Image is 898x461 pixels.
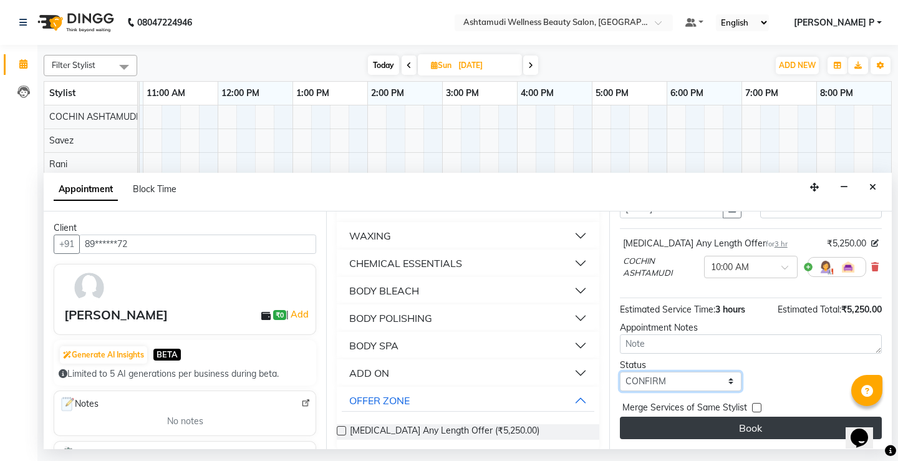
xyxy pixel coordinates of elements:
span: ₹0 [273,310,286,320]
button: BODY BLEACH [342,279,594,302]
a: 4:00 PM [518,84,557,102]
div: WAXING [349,228,391,243]
span: No notes [167,415,203,428]
div: BODY BLEACH [349,283,419,298]
span: Estimated Service Time: [620,304,715,315]
span: COCHIN ASHTAMUDI [49,111,138,122]
div: CHEMICAL ESSENTIALS [349,256,462,271]
button: ADD NEW [776,57,819,74]
button: OFFER ZONE [342,389,594,412]
a: 2:00 PM [368,84,407,102]
span: [MEDICAL_DATA] Any Length Offer (₹5,250.00) [350,424,539,440]
span: Block Time [133,183,176,195]
div: Appointment Notes [620,321,882,334]
a: 3:00 PM [443,84,482,102]
span: Filter Stylist [52,60,95,70]
button: CHEMICAL ESSENTIALS [342,252,594,274]
div: BODY POLISHING [349,311,432,326]
span: 3 hr [775,240,788,248]
span: BETA [153,349,181,361]
span: ADD NEW [779,61,816,70]
div: Limited to 5 AI generations per business during beta. [59,367,311,381]
span: | [286,307,311,322]
button: Book [620,417,882,439]
div: BODY SPA [349,338,398,353]
a: 8:00 PM [817,84,856,102]
a: 1:00 PM [293,84,332,102]
button: Generate AI Insights [60,346,147,364]
span: 3 hours [715,304,745,315]
span: Today [368,56,399,75]
button: WAXING [342,225,594,247]
button: BODY SPA [342,334,594,357]
span: Savez [49,135,74,146]
span: Merge Services of Same Stylist [622,401,747,417]
i: Edit price [871,240,879,247]
a: 6:00 PM [667,84,707,102]
div: [MEDICAL_DATA] Any Length Offer [623,237,788,250]
span: ₹5,250.00 [841,304,882,315]
span: [PERSON_NAME] P [794,16,874,29]
b: 08047224946 [137,5,192,40]
a: 5:00 PM [592,84,632,102]
span: Appointment [54,178,118,201]
span: Notes [59,396,99,412]
a: Add [289,307,311,322]
a: 12:00 PM [218,84,263,102]
button: Close [864,178,882,197]
div: [PERSON_NAME] [64,306,168,324]
small: for [766,240,788,248]
button: ADD ON [342,362,594,384]
button: BODY POLISHING [342,307,594,329]
button: +91 [54,235,80,254]
iframe: chat widget [846,411,886,449]
span: Rani [49,158,67,170]
span: Sun [428,61,455,70]
span: COCHIN ASHTAMUDI [623,255,699,279]
a: 11:00 AM [143,84,188,102]
div: ADD ON [349,366,389,381]
img: Interior.png [841,260,856,274]
span: Estimated Total: [778,304,841,315]
a: 7:00 PM [742,84,781,102]
img: avatar [71,269,107,306]
div: Client [54,221,316,235]
div: OFFER ZONE [349,393,410,408]
div: Status [620,359,741,372]
input: 2025-10-12 [455,56,517,75]
img: logo [32,5,117,40]
input: Search by Name/Mobile/Email/Code [79,235,316,254]
img: Hairdresser.png [818,260,833,274]
span: Stylist [49,87,75,99]
span: ₹5,250.00 [827,237,866,250]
